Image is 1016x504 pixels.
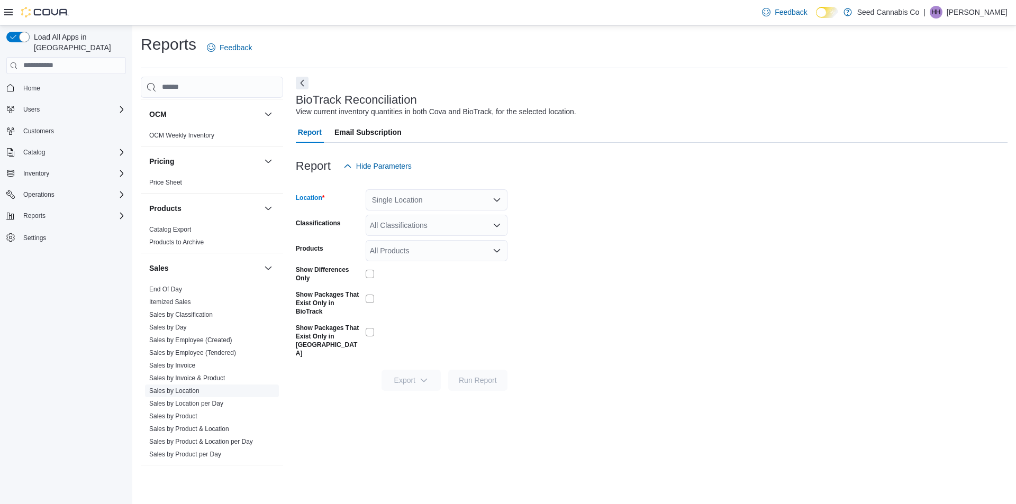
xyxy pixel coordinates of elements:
[2,145,130,160] button: Catalog
[149,156,260,167] button: Pricing
[149,239,204,246] a: Products to Archive
[857,6,920,19] p: Seed Cannabis Co
[296,94,417,106] h3: BioTrack Reconciliation
[149,336,232,344] span: Sales by Employee (Created)
[2,208,130,223] button: Reports
[149,413,197,420] a: Sales by Product
[149,475,260,485] button: Taxes
[149,179,182,186] a: Price Sheet
[149,374,225,382] a: Sales by Invoice & Product
[2,166,130,181] button: Inventory
[19,232,50,244] a: Settings
[19,209,50,222] button: Reports
[23,84,40,93] span: Home
[493,196,501,204] button: Open list of options
[141,223,283,253] div: Products
[339,155,416,177] button: Hide Parameters
[23,148,45,157] span: Catalog
[149,438,253,445] a: Sales by Product & Location per Day
[149,450,221,459] span: Sales by Product per Day
[23,190,55,199] span: Operations
[23,169,49,178] span: Inventory
[149,412,197,420] span: Sales by Product
[2,123,130,139] button: Customers
[19,231,126,244] span: Settings
[816,18,817,19] span: Dark Mode
[296,160,331,172] h3: Report
[262,108,275,121] button: OCM
[298,122,322,143] span: Report
[448,370,507,391] button: Run Report
[19,81,126,95] span: Home
[149,374,225,382] span: Sales by Invoice & Product
[149,425,229,433] span: Sales by Product & Location
[149,336,232,344] a: Sales by Employee (Created)
[149,203,260,214] button: Products
[149,132,214,139] a: OCM Weekly Inventory
[149,323,187,332] span: Sales by Day
[149,238,204,246] span: Products to Archive
[141,129,283,146] div: OCM
[23,234,46,242] span: Settings
[19,167,126,180] span: Inventory
[149,156,174,167] h3: Pricing
[19,167,53,180] button: Inventory
[149,324,187,331] a: Sales by Day
[149,286,182,293] a: End Of Day
[2,187,130,202] button: Operations
[21,7,69,17] img: Cova
[388,370,434,391] span: Export
[262,202,275,215] button: Products
[19,188,126,201] span: Operations
[382,370,441,391] button: Export
[296,77,309,89] button: Next
[23,105,40,114] span: Users
[149,109,260,120] button: OCM
[149,425,229,433] a: Sales by Product & Location
[149,475,170,485] h3: Taxes
[816,7,838,18] input: Dark Mode
[296,106,576,117] div: View current inventory quantities in both Cova and BioTrack, for the selected location.
[149,400,223,407] a: Sales by Location per Day
[149,349,236,356] a: Sales by Employee (Tendered)
[19,103,44,116] button: Users
[262,262,275,274] button: Sales
[19,209,126,222] span: Reports
[262,474,275,487] button: Taxes
[493,246,501,255] button: Open list of options
[149,298,191,306] span: Itemized Sales
[19,188,59,201] button: Operations
[149,226,191,233] a: Catalog Export
[296,194,325,202] label: Location
[149,263,169,273] h3: Sales
[149,263,260,273] button: Sales
[23,127,54,135] span: Customers
[149,109,167,120] h3: OCM
[141,34,196,55] h1: Reports
[6,76,126,273] nav: Complex example
[149,311,213,318] a: Sales by Classification
[296,290,361,316] label: Show Packages That Exist Only in BioTrack
[356,161,412,171] span: Hide Parameters
[775,7,807,17] span: Feedback
[930,6,942,19] div: Hannah Halley
[262,155,275,168] button: Pricing
[149,361,195,370] span: Sales by Invoice
[2,80,130,96] button: Home
[141,283,283,465] div: Sales
[334,122,402,143] span: Email Subscription
[19,125,58,138] a: Customers
[19,124,126,138] span: Customers
[296,219,341,227] label: Classifications
[149,387,199,395] a: Sales by Location
[2,102,130,117] button: Users
[19,103,126,116] span: Users
[149,178,182,187] span: Price Sheet
[296,324,361,358] label: Show Packages That Exist Only in [GEOGRAPHIC_DATA]
[149,203,182,214] h3: Products
[220,42,252,53] span: Feedback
